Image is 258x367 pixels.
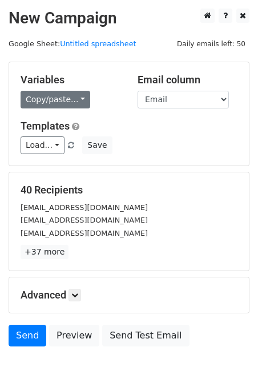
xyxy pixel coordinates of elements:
[9,9,249,28] h2: New Campaign
[21,229,148,237] small: [EMAIL_ADDRESS][DOMAIN_NAME]
[9,325,46,346] a: Send
[82,136,112,154] button: Save
[173,38,249,50] span: Daily emails left: 50
[9,39,136,48] small: Google Sheet:
[21,203,148,212] small: [EMAIL_ADDRESS][DOMAIN_NAME]
[21,91,90,108] a: Copy/paste...
[102,325,189,346] a: Send Test Email
[138,74,237,86] h5: Email column
[21,289,237,301] h5: Advanced
[21,74,120,86] h5: Variables
[173,39,249,48] a: Daily emails left: 50
[21,136,64,154] a: Load...
[49,325,99,346] a: Preview
[21,120,70,132] a: Templates
[201,312,258,367] iframe: Chat Widget
[21,245,68,259] a: +37 more
[21,184,237,196] h5: 40 Recipients
[21,216,148,224] small: [EMAIL_ADDRESS][DOMAIN_NAME]
[60,39,136,48] a: Untitled spreadsheet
